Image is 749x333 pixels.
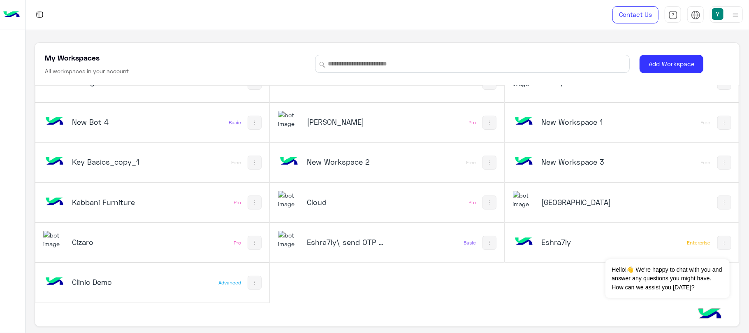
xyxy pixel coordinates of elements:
div: Pro [468,119,476,126]
h5: Ahmed El Sallab [307,117,385,127]
img: bot image [278,151,300,173]
img: tab [691,10,700,20]
h5: New Workspace 3 [542,157,620,167]
img: bot image [43,271,65,293]
img: 317874714732967 [278,191,300,209]
h5: Eshra7ly [542,237,620,247]
h5: New Bot 4 [72,117,151,127]
h5: Kabbani Furniture [72,197,151,207]
img: bot image [513,231,535,253]
div: Pro [468,199,476,206]
h5: Cizaro [72,237,151,247]
img: hulul-logo.png [696,300,724,329]
img: bot image [513,111,535,133]
h5: Clinic Demo [72,277,151,287]
div: Basic [464,240,476,246]
div: Enterprise [687,240,711,246]
h5: Eshra7ly\ send OTP USD [307,237,385,247]
div: Free [701,119,711,126]
img: bot image [43,111,65,133]
img: Logo [3,6,20,23]
div: Free [231,159,241,166]
a: tab [665,6,681,23]
img: bot image [43,151,65,173]
img: bot image [513,151,535,173]
span: Hello!👋 We're happy to chat with you and answer any questions you might have. How can we assist y... [605,259,729,298]
a: Contact Us [612,6,659,23]
h5: Hulul Academy [542,197,620,207]
img: 114503081745937 [278,231,300,249]
div: Pro [234,199,241,206]
img: tab [35,9,45,20]
button: Add Workspace [640,55,703,73]
img: bot image [43,191,65,213]
div: Basic [229,119,241,126]
h5: Cloud [307,197,385,207]
div: Pro [234,240,241,246]
div: Free [466,159,476,166]
h5: My Workspaces [45,53,100,63]
img: 919860931428189 [43,231,65,249]
img: 322208621163248 [278,111,300,128]
div: Advanced [218,279,241,286]
h5: New Workspace 2 [307,157,385,167]
div: Free [701,159,711,166]
h5: New Workspace 1 [542,117,620,127]
h5: Key Basics_copy_1 [72,157,151,167]
img: tab [668,10,678,20]
img: 2010332039205153 [513,191,535,209]
h6: All workspaces in your account [45,67,129,75]
img: profile [730,10,741,20]
img: userImage [712,8,723,20]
